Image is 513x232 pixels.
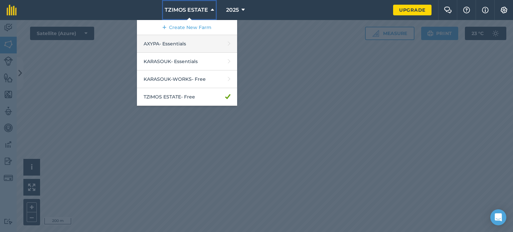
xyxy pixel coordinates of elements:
div: Open Intercom Messenger [490,209,506,225]
img: Two speech bubbles overlapping with the left bubble in the forefront [444,7,452,13]
a: AXYPA- Essentials [137,35,237,53]
img: A question mark icon [463,7,471,13]
a: TZIMOS ESTATE- Free [137,88,237,106]
img: fieldmargin Logo [7,5,17,15]
span: TZIMOS ESTATE [165,6,208,14]
a: KARASOUK-WORKS- Free [137,70,237,88]
a: Create New Farm [137,20,237,35]
img: A cog icon [500,7,508,13]
a: Upgrade [393,5,432,15]
img: svg+xml;base64,PHN2ZyB4bWxucz0iaHR0cDovL3d3dy53My5vcmcvMjAwMC9zdmciIHdpZHRoPSIxNyIgaGVpZ2h0PSIxNy... [482,6,489,14]
span: 2025 [226,6,239,14]
a: KARASOUK- Essentials [137,53,237,70]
